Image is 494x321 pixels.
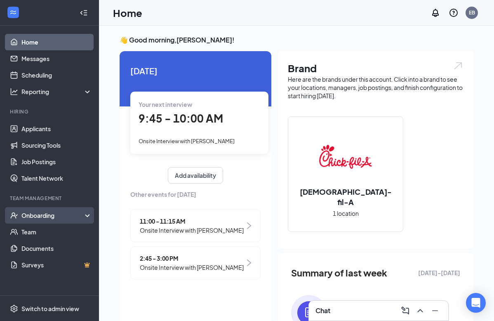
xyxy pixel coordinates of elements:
[10,304,18,313] svg: Settings
[21,170,92,186] a: Talent Network
[10,108,90,115] div: Hiring
[21,153,92,170] a: Job Postings
[469,9,475,16] div: EB
[10,195,90,202] div: Team Management
[21,120,92,137] a: Applicants
[10,87,18,96] svg: Analysis
[21,137,92,153] a: Sourcing Tools
[21,87,92,96] div: Reporting
[453,61,463,71] img: open.6027fd2a22e1237b5b06.svg
[288,186,403,207] h2: [DEMOGRAPHIC_DATA]-fil-A
[428,304,442,317] button: Minimize
[140,226,244,235] span: Onsite Interview with [PERSON_NAME]
[139,111,223,125] span: 9:45 - 10:00 AM
[140,254,244,263] span: 2:45 - 3:00 PM
[333,209,359,218] span: 1 location
[400,306,410,316] svg: ComposeMessage
[288,75,463,100] div: Here are the brands under this account. Click into a brand to see your locations, managers, job p...
[139,138,235,144] span: Onsite Interview with [PERSON_NAME]
[113,6,142,20] h1: Home
[21,240,92,257] a: Documents
[21,211,85,220] div: Onboarding
[430,8,440,18] svg: Notifications
[9,8,17,17] svg: WorkstreamLogo
[21,67,92,83] a: Scheduling
[319,130,372,183] img: Chick-fil-A
[288,61,463,75] h1: Brand
[130,190,261,199] span: Other events for [DATE]
[21,224,92,240] a: Team
[10,211,18,220] svg: UserCheck
[168,167,223,184] button: Add availability
[21,304,79,313] div: Switch to admin view
[418,268,460,277] span: [DATE] - [DATE]
[399,304,412,317] button: ComposeMessage
[120,35,473,45] h3: 👋 Good morning, [PERSON_NAME] !
[430,306,440,316] svg: Minimize
[21,50,92,67] a: Messages
[130,64,261,77] span: [DATE]
[466,293,486,313] div: Open Intercom Messenger
[414,304,427,317] button: ChevronUp
[21,257,92,273] a: SurveysCrown
[21,34,92,50] a: Home
[449,8,459,18] svg: QuestionInfo
[80,9,88,17] svg: Collapse
[139,101,192,108] span: Your next interview
[291,266,387,280] span: Summary of last week
[315,306,330,315] h3: Chat
[415,306,425,316] svg: ChevronUp
[140,263,244,272] span: Onsite Interview with [PERSON_NAME]
[336,300,383,308] div: New applications
[140,217,244,226] span: 11:00 - 11:15 AM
